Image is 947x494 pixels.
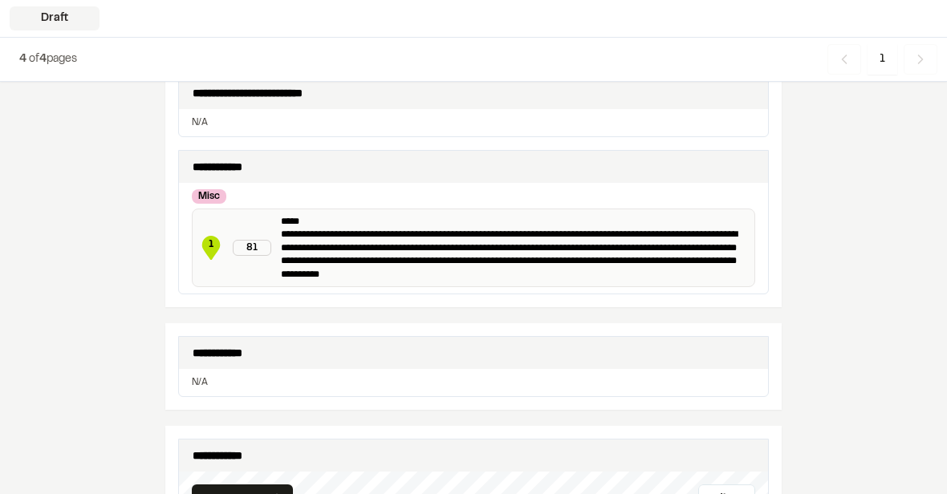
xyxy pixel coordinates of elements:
[192,376,755,391] p: N/A
[233,241,271,257] div: 81
[10,6,100,30] div: Draft
[868,44,897,75] span: 1
[827,44,937,75] nav: Navigation
[199,238,223,253] span: 1
[19,55,26,64] span: 4
[192,190,226,204] div: Misc
[19,51,77,68] p: of pages
[39,55,47,64] span: 4
[192,116,755,131] p: N/A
